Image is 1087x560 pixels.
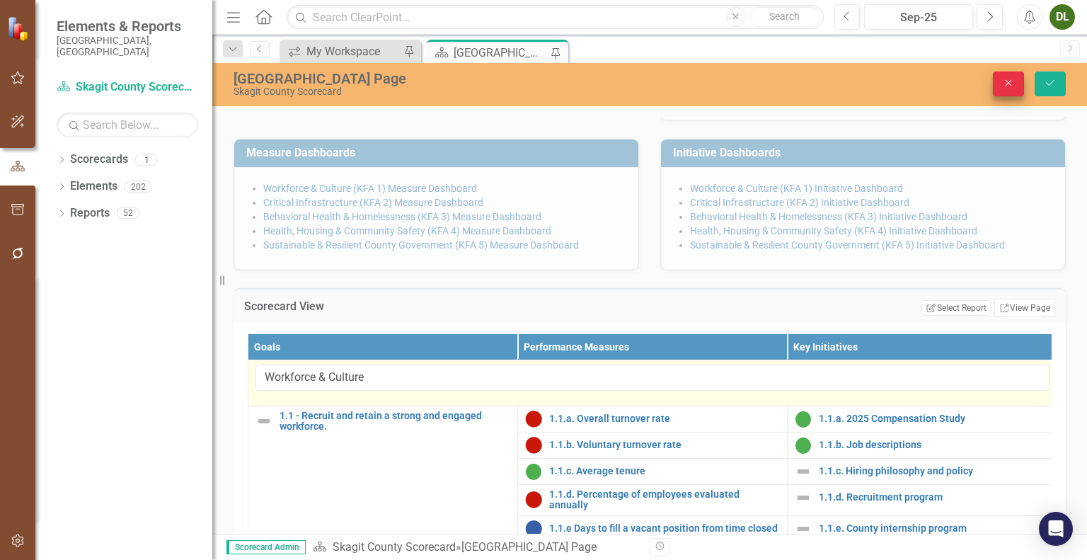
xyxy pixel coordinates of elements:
[57,35,198,58] small: [GEOGRAPHIC_DATA], [GEOGRAPHIC_DATA]
[283,42,400,60] a: My Workspace
[549,523,780,534] a: 1.1.e Days to fill a vacant position from time closed
[525,491,542,508] img: Below Plan
[549,413,780,424] a: 1.1.a. Overall turnover rate
[795,411,812,428] img: On Target
[287,5,823,30] input: Search ClearPoint...
[57,79,198,96] a: Skagit County Scorecard
[117,207,139,219] div: 52
[280,411,510,433] a: 1.1 - Recruit and retain a strong and engaged workforce.
[525,463,542,480] img: On Target
[921,300,990,316] button: Select Report
[549,466,780,476] a: 1.1.c. Average tenure
[125,181,152,193] div: 202
[819,492,1049,503] a: 1.1.d. Recruitment program
[819,523,1049,534] a: 1.1.e. County internship program
[333,540,456,554] a: Skagit County Scorecard
[994,299,1055,317] a: View Page
[1049,4,1075,30] button: DL
[864,4,973,30] button: Sep-25
[234,86,694,97] div: Skagit County Scorecard
[819,413,1049,424] a: 1.1.a. 2025 Compensation Study
[234,71,694,86] div: [GEOGRAPHIC_DATA] Page
[255,365,1049,391] input: Name
[255,413,272,430] img: Not Defined
[795,437,812,454] img: On Target
[454,44,547,62] div: [GEOGRAPHIC_DATA] Page
[244,300,548,313] h3: Scorecard View
[313,539,639,556] div: »
[749,7,820,27] button: Search
[57,113,198,137] input: Search Below...
[525,411,542,428] img: Below Plan
[226,540,306,554] span: Scorecard Admin
[70,152,128,168] a: Scorecards
[795,463,812,480] img: Not Defined
[819,440,1049,450] a: 1.1.b. Job descriptions
[70,178,117,195] a: Elements
[306,42,400,60] div: My Workspace
[135,154,158,166] div: 1
[525,437,542,454] img: Below Plan
[769,11,800,22] span: Search
[1039,512,1073,546] div: Open Intercom Messenger
[461,540,597,554] div: [GEOGRAPHIC_DATA] Page
[525,520,542,537] img: No Information
[795,489,812,506] img: Not Defined
[549,440,780,450] a: 1.1.b. Voluntary turnover rate
[869,9,968,26] div: Sep-25
[7,16,32,41] img: ClearPoint Strategy
[795,520,812,537] img: Not Defined
[549,489,780,511] a: 1.1.d. Percentage of employees evaluated annually
[70,205,110,222] a: Reports
[819,466,1049,476] a: 1.1.c. Hiring philosophy and policy
[57,18,198,35] span: Elements & Reports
